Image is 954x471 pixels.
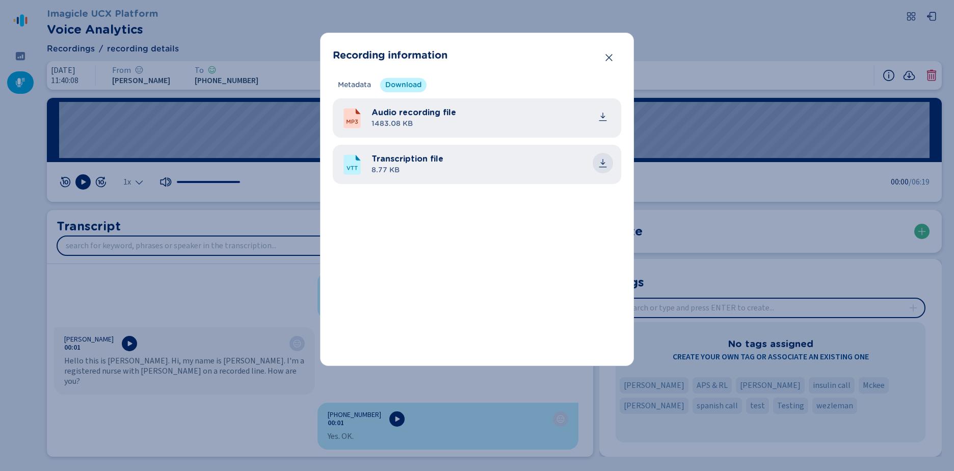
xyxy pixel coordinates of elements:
[372,165,443,176] span: 8.77 KB
[372,107,456,119] span: Audio recording file
[598,158,608,168] div: Download file
[372,107,613,129] div: audio_20251010_11408_JuanMontenegro-+18585473987.mp3
[338,80,371,90] span: Metadata
[341,153,363,176] svg: VTTFile
[372,119,456,129] span: 1483.08 KB
[333,45,621,66] header: Recording information
[598,112,608,122] div: Download file
[372,153,613,176] div: transcription_20251010_11408_JuanMontenegro-+18585473987.vtt.txt
[341,107,363,129] svg: MP3File
[599,47,619,68] button: Close
[598,112,608,122] svg: download
[598,158,608,168] svg: download
[593,153,613,173] button: common.download
[593,107,613,127] button: common.download
[372,153,443,165] span: Transcription file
